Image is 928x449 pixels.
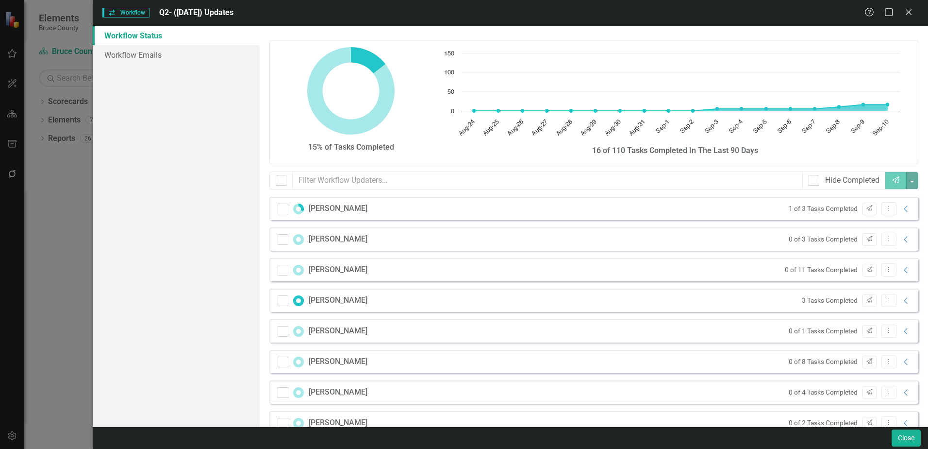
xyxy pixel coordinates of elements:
text: Aug-25 [482,119,500,137]
text: Sep-5 [752,119,768,135]
text: Sep-9 [849,119,865,135]
div: [PERSON_NAME] [309,264,367,276]
text: 50 [447,89,454,95]
span: Q2- ([DATE]) Updates [159,8,233,17]
text: Aug-28 [555,119,574,137]
strong: 15% of Tasks Completed [308,142,394,152]
div: Hide Completed [825,175,879,186]
div: [PERSON_NAME] [309,203,367,214]
small: 0 of 8 Tasks Completed [789,357,858,366]
div: [PERSON_NAME] [309,295,367,306]
path: Aug-24, 0. Tasks Completed. [472,109,476,113]
text: Aug-30 [604,119,622,137]
text: Sep-8 [825,119,841,135]
div: [PERSON_NAME] [309,387,367,398]
text: Sep-1 [655,119,671,135]
a: Workflow Emails [93,45,260,65]
path: Sep-5, 5. Tasks Completed. [764,107,768,111]
text: Aug-26 [506,119,525,137]
small: 3 Tasks Completed [802,296,858,305]
text: Sep-2 [679,119,695,135]
a: Workflow Status [93,26,260,45]
small: 0 of 1 Tasks Completed [789,327,858,336]
path: Sep-7, 5. Tasks Completed. [813,107,817,111]
path: Sep-6, 5. Tasks Completed. [789,107,793,111]
text: Sep-7 [801,119,817,135]
path: Sep-9, 16. Tasks Completed. [862,103,865,106]
button: Close [892,430,921,447]
div: [PERSON_NAME] [309,417,367,429]
text: Aug-27 [530,119,549,137]
small: 0 of 3 Tasks Completed [789,235,858,244]
path: Sep-10, 16. Tasks Completed. [886,103,890,106]
text: Aug-24 [458,119,476,137]
text: 100 [444,69,454,76]
path: Aug-25, 0. Tasks Completed. [497,109,500,113]
path: Aug-31, 0. Tasks Completed. [643,109,646,113]
div: [PERSON_NAME] [309,234,367,245]
small: 0 of 11 Tasks Completed [785,265,858,275]
div: [PERSON_NAME] [309,326,367,337]
path: Aug-30, 0. Tasks Completed. [618,109,622,113]
text: Sep-4 [728,119,744,135]
text: Aug-31 [628,119,646,137]
input: Filter Workflow Updaters... [292,172,803,190]
path: Sep-1, 0. Tasks Completed. [667,109,671,113]
path: Sep-2, 0. Tasks Completed. [691,109,695,113]
text: Sep-10 [872,119,890,137]
strong: 16 of 110 Tasks Completed In The Last 90 Days [592,146,758,155]
small: 0 of 2 Tasks Completed [789,418,858,428]
div: Chart. Highcharts interactive chart. [439,48,911,145]
path: Aug-26, 0. Tasks Completed. [521,109,525,113]
path: Sep-8, 10. Tasks Completed. [837,105,841,109]
path: Sep-3, 5. Tasks Completed. [715,107,719,111]
text: 0 [451,108,454,115]
text: Sep-3 [703,119,719,135]
small: 0 of 4 Tasks Completed [789,388,858,397]
path: Sep-4, 5. Tasks Completed. [740,107,744,111]
path: Aug-27, 0. Tasks Completed. [545,109,549,113]
div: [PERSON_NAME] [309,356,367,367]
small: 1 of 3 Tasks Completed [789,204,858,213]
svg: Interactive chart [439,48,905,145]
path: Aug-28, 0. Tasks Completed. [569,109,573,113]
text: 150 [444,51,454,57]
text: Sep-6 [777,119,793,135]
span: Workflow [102,8,149,17]
path: Aug-29, 0. Tasks Completed. [594,109,597,113]
text: Aug-29 [580,119,598,137]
